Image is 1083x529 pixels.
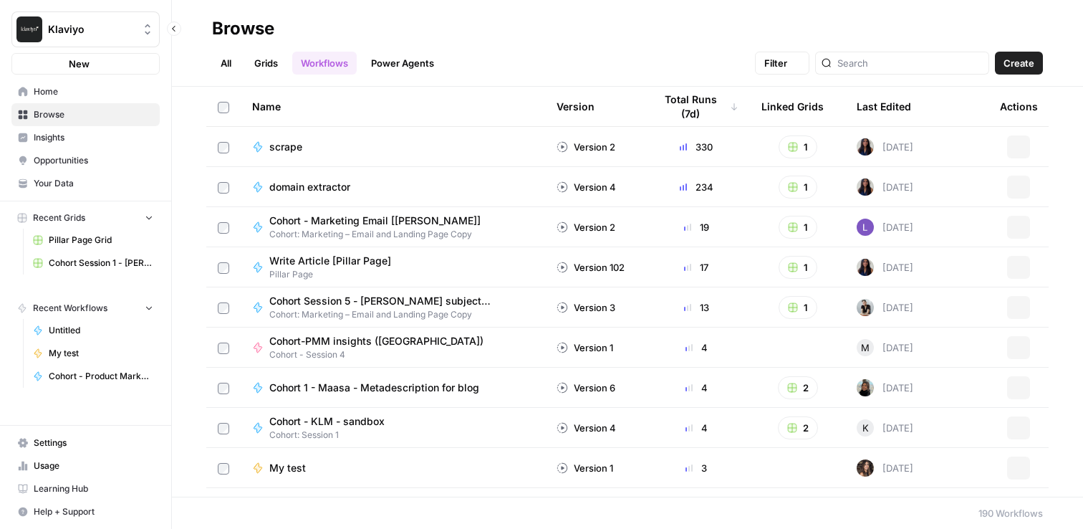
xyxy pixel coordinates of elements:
[252,254,534,281] a: Write Article [Pillar Page]Pillar Page
[34,505,153,518] span: Help + Support
[11,477,160,500] a: Learning Hub
[269,334,483,348] span: Cohort-PMM insights ([GEOGRAPHIC_DATA])
[48,22,135,37] span: Klaviyo
[269,429,396,442] span: Cohort: Session 1
[654,340,738,355] div: 4
[246,52,287,75] a: Grids
[654,461,738,475] div: 3
[857,379,913,396] div: [DATE]
[269,308,534,321] span: Cohort: Marketing – Email and Landing Page Copy
[764,56,787,70] span: Filter
[779,296,817,319] button: 1
[557,340,613,355] div: Version 1
[49,370,153,383] span: Cohort - Product Marketing Insights ([PERSON_NAME])
[252,140,534,154] a: scrape
[269,180,350,194] span: domain extractor
[857,219,874,236] img: 3v5gupj0m786yzjvk4tudrexhntl
[995,52,1043,75] button: Create
[269,268,403,281] span: Pillar Page
[269,414,385,429] span: Cohort - KLM - sandbox
[857,178,874,196] img: rox323kbkgutb4wcij4krxobkpon
[857,459,874,477] img: vqsat62t33ck24eq3wa2nivgb46o
[557,140,615,154] div: Version 2
[857,339,913,356] div: [DATE]
[252,495,534,522] a: Fitness Caption Generator ([PERSON_NAME])Cohort - Session 5
[857,459,913,477] div: [DATE]
[779,135,817,158] button: 1
[27,342,160,365] a: My test
[779,256,817,279] button: 1
[34,482,153,495] span: Learning Hub
[779,497,817,520] button: 1
[269,348,495,361] span: Cohort - Session 4
[49,234,153,247] span: Pillar Page Grid
[557,87,595,126] div: Version
[857,299,913,316] div: [DATE]
[761,87,824,126] div: Linked Grids
[654,180,738,194] div: 234
[362,52,443,75] a: Power Agents
[34,154,153,167] span: Opportunities
[11,454,160,477] a: Usage
[778,416,818,439] button: 2
[11,149,160,172] a: Opportunities
[557,180,616,194] div: Version 4
[269,381,479,395] span: Cohort 1 - Maasa - Metadescription for blog
[857,178,913,196] div: [DATE]
[252,381,534,395] a: Cohort 1 - Maasa - Metadescription for blog
[212,52,240,75] a: All
[11,172,160,195] a: Your Data
[292,52,357,75] a: Workflows
[269,495,486,509] span: Fitness Caption Generator ([PERSON_NAME])
[557,220,615,234] div: Version 2
[252,180,534,194] a: domain extractor
[1003,56,1034,70] span: Create
[654,260,738,275] div: 17
[269,228,492,241] span: Cohort: Marketing – Email and Landing Page Copy
[34,85,153,98] span: Home
[557,461,613,475] div: Version 1
[269,461,306,475] span: My test
[654,300,738,315] div: 13
[27,365,160,388] a: Cohort - Product Marketing Insights ([PERSON_NAME])
[857,219,913,236] div: [DATE]
[857,259,874,276] img: rox323kbkgutb4wcij4krxobkpon
[11,80,160,103] a: Home
[34,177,153,190] span: Your Data
[11,53,160,75] button: New
[34,131,153,144] span: Insights
[778,376,818,399] button: 2
[857,259,913,276] div: [DATE]
[269,294,522,308] span: Cohort Session 5 - [PERSON_NAME] subject lines/CTAs
[978,506,1043,520] div: 190 Workflows
[857,299,874,316] img: qq1exqcea0wapzto7wd7elbwtl3p
[857,138,913,156] div: [DATE]
[557,421,616,435] div: Version 4
[269,140,302,154] span: scrape
[269,254,391,268] span: Write Article [Pillar Page]
[16,16,42,42] img: Klaviyo Logo
[779,216,817,239] button: 1
[857,379,874,396] img: octaxnk3oxqn3tdy5wfh2wr0s0xc
[654,381,738,395] div: 4
[27,229,160,252] a: Pillar Page Grid
[11,500,160,523] button: Help + Support
[11,432,160,454] a: Settings
[654,220,738,234] div: 19
[654,87,738,126] div: Total Runs (7d)
[779,176,817,199] button: 1
[11,11,160,47] button: Workspace: Klaviyo
[34,459,153,472] span: Usage
[857,87,911,126] div: Last Edited
[857,138,874,156] img: rox323kbkgutb4wcij4krxobkpon
[252,294,534,321] a: Cohort Session 5 - [PERSON_NAME] subject lines/CTAsCohort: Marketing – Email and Landing Page Copy
[557,300,615,315] div: Version 3
[252,214,534,241] a: Cohort - Marketing Email [[PERSON_NAME]]Cohort: Marketing – Email and Landing Page Copy
[862,421,869,435] span: K
[755,52,809,75] button: Filter
[557,260,625,275] div: Version 102
[11,207,160,229] button: Recent Grids
[837,56,983,70] input: Search
[252,334,534,361] a: Cohort-PMM insights ([GEOGRAPHIC_DATA])Cohort - Session 4
[269,214,481,228] span: Cohort - Marketing Email [[PERSON_NAME]]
